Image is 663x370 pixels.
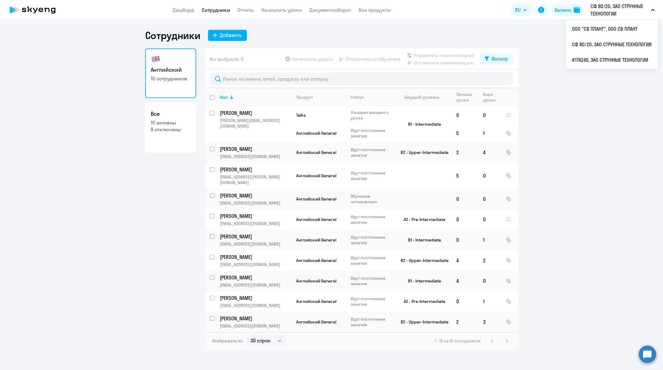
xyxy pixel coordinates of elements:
a: [PERSON_NAME] [220,192,291,199]
td: 0 [478,271,501,291]
span: Вы выбрали: 0 [210,55,244,63]
h3: Все [151,110,191,118]
p: [EMAIL_ADDRESS][DOMAIN_NAME] [220,241,291,247]
p: [PERSON_NAME] [220,192,290,199]
td: 4 [451,271,478,291]
p: Обучение остановлено [351,193,393,205]
a: Английский10 сотрудников [145,48,196,98]
td: 0 [478,189,501,209]
td: 4 [451,250,478,271]
p: Идут постоянные занятия [351,234,393,246]
div: Фильтр [491,55,508,62]
span: Английский General [296,299,336,304]
span: Английский General [296,237,336,243]
p: Идут постоянные занятия [351,316,393,327]
td: 1 [478,230,501,250]
p: Идут постоянные занятия [351,296,393,307]
a: [PERSON_NAME] [220,213,291,219]
td: B1 - Intermediate [394,230,451,250]
span: Talks [296,112,306,118]
p: [PERSON_NAME] [220,146,290,152]
input: Поиск по имени, email, продукту или статусу [210,73,513,85]
td: 2 [478,250,501,271]
a: Начислить уроки [261,7,302,13]
div: Статус [351,94,364,100]
div: Баланс [555,6,571,14]
a: Сотрудники [202,7,230,13]
ul: RU [566,20,658,69]
div: Текущий уровень [404,94,440,100]
td: 1 [478,291,501,312]
a: [PERSON_NAME] [220,274,291,281]
img: english [151,54,161,64]
p: Идут постоянные занятия [351,275,393,287]
td: B1 - Intermediate [394,106,451,142]
td: B2 - Upper-Intermediate [394,142,451,163]
div: Личные уроки [456,92,478,103]
a: Документооборот [309,7,351,13]
button: RU [511,4,531,16]
span: Английский General [296,150,336,155]
p: 10 сотрудников [151,75,191,82]
a: Все10 активны8 отключены [145,103,196,153]
p: Идут постоянные занятия [351,147,393,158]
p: [EMAIL_ADDRESS][DOMAIN_NAME] [220,282,291,288]
div: Продукт [296,94,313,100]
p: [PERSON_NAME] [220,274,290,281]
td: 0 [478,106,501,124]
p: [PERSON_NAME] [220,110,290,116]
td: A2 - Pre-Intermediate [394,209,451,230]
a: [PERSON_NAME] [220,110,291,116]
td: 4 [478,142,501,163]
td: 3 [478,312,501,332]
td: 0 [478,209,501,230]
td: 0 [451,106,478,124]
button: Балансbalance [551,4,584,16]
div: Корп. уроки [483,92,500,103]
td: 2 [451,142,478,163]
p: Идут постоянные занятия [351,170,393,181]
button: СФ 80/20, ЗАО СТРУННЫЕ ТЕХНОЛОГИИ [587,2,658,17]
span: Английский General [296,278,336,284]
td: 5 [451,124,478,142]
p: [EMAIL_ADDRESS][DOMAIN_NAME] [220,154,291,159]
span: Английский General [296,258,336,263]
p: Идут постоянные занятия [351,214,393,225]
button: Добавить [208,30,247,41]
td: 0 [451,291,478,312]
a: [PERSON_NAME] [220,254,291,260]
td: 5 [451,163,478,189]
p: [PERSON_NAME] [220,254,290,260]
p: СФ 80/20, ЗАО СТРУННЫЕ ТЕХНОЛОГИИ [591,2,648,17]
p: [PERSON_NAME][EMAIL_ADDRESS][DOMAIN_NAME] [220,118,291,129]
span: Английский General [296,217,336,222]
h3: Английский [151,66,191,74]
td: B2 - Upper-Intermediate [394,312,451,332]
p: Идут постоянные занятия [351,255,393,266]
td: 2 [451,312,478,332]
p: Ожидает вводного урока [351,110,393,121]
p: [EMAIL_ADDRESS][DOMAIN_NAME] [220,323,291,329]
p: [PERSON_NAME] [220,295,290,301]
a: [PERSON_NAME] [220,315,291,322]
a: Все продукты [359,7,391,13]
td: 1 [478,124,501,142]
a: [PERSON_NAME] [220,295,291,301]
a: [PERSON_NAME] [220,146,291,152]
p: [PERSON_NAME] [220,233,290,240]
p: 8 отключены [151,126,191,133]
td: 0 [451,230,478,250]
p: 10 активны [151,119,191,126]
span: RU [515,6,521,14]
div: Имя [220,94,228,100]
a: Отчеты [237,7,254,13]
a: [PERSON_NAME] [220,233,291,240]
a: [PERSON_NAME] [220,166,291,173]
td: B2 - Upper-Intermediate [394,250,451,271]
h1: Сотрудники [145,29,200,42]
button: Фильтр [480,53,513,65]
td: 0 [478,163,501,189]
span: Отображать по: [212,338,244,344]
div: Добавить [220,31,242,39]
